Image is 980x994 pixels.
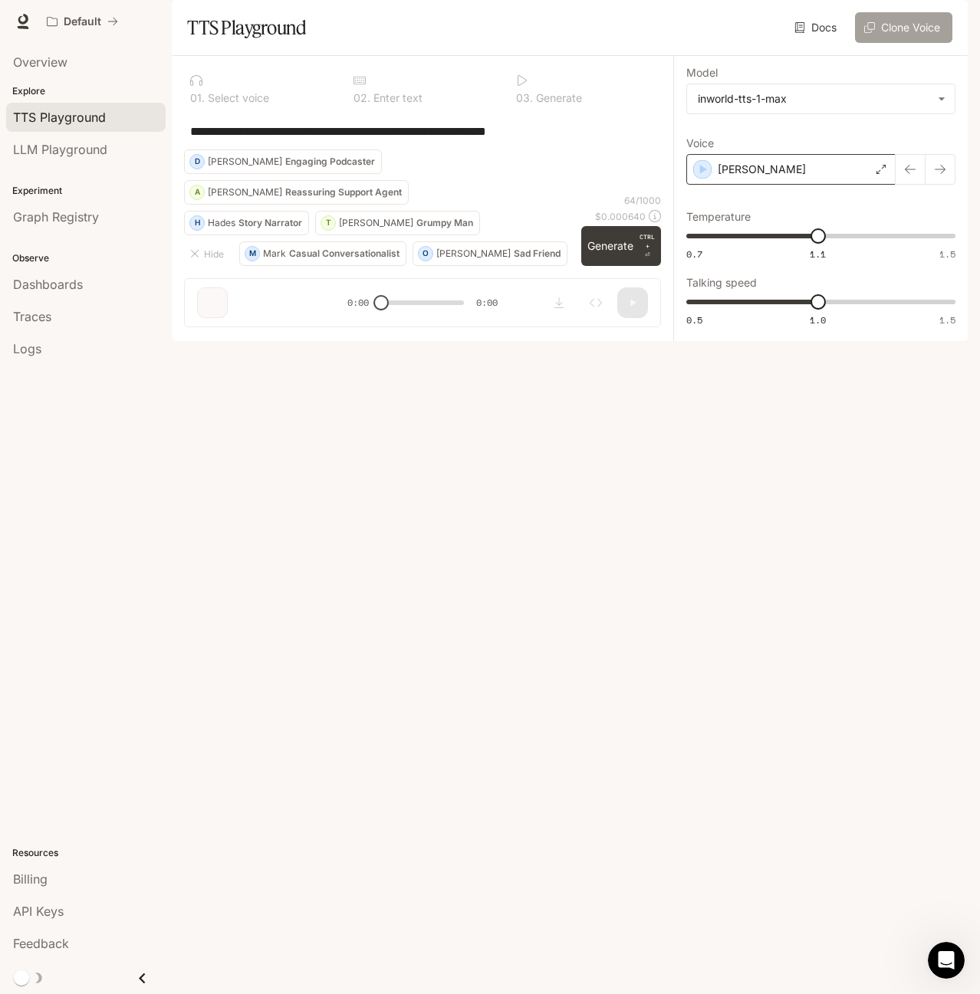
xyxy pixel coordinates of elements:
p: Grumpy Man [416,218,473,228]
div: inworld-tts-1-max [698,91,930,107]
p: [PERSON_NAME] [208,188,282,197]
div: D [190,149,204,174]
button: All workspaces [40,6,125,37]
div: inworld-tts-1-max [687,84,955,113]
p: Story Narrator [238,218,302,228]
p: Temperature [686,212,751,222]
button: D[PERSON_NAME]Engaging Podcaster [184,149,382,174]
div: A [190,180,204,205]
p: 0 3 . [516,93,533,103]
button: HHadesStory Narrator [184,211,309,235]
p: [PERSON_NAME] [718,162,806,177]
button: Clone Voice [855,12,952,43]
button: O[PERSON_NAME]Sad Friend [413,241,567,266]
p: Default [64,15,101,28]
div: M [245,241,259,266]
p: Voice [686,138,714,149]
button: Hide [184,241,233,266]
p: Select voice [205,93,269,103]
p: 0 2 . [354,93,370,103]
p: Generate [533,93,582,103]
button: A[PERSON_NAME]Reassuring Support Agent [184,180,409,205]
p: CTRL + [640,232,655,251]
p: Enter text [370,93,423,103]
p: 0 1 . [190,93,205,103]
button: MMarkCasual Conversationalist [239,241,406,266]
p: Model [686,67,718,78]
iframe: Intercom live chat [928,942,965,979]
span: 0.5 [686,313,702,326]
h1: TTS Playground [187,12,306,43]
button: T[PERSON_NAME]Grumpy Man [315,211,480,235]
p: Reassuring Support Agent [285,188,402,197]
p: ⏎ [640,232,655,260]
div: T [321,211,335,235]
span: 1.1 [810,248,826,261]
p: Casual Conversationalist [289,249,400,258]
p: [PERSON_NAME] [436,249,511,258]
div: O [419,241,432,266]
p: [PERSON_NAME] [208,157,282,166]
button: GenerateCTRL +⏎ [581,226,661,266]
p: Engaging Podcaster [285,157,375,166]
span: 1.5 [939,313,955,326]
p: Sad Friend [514,249,561,258]
p: Mark [263,249,286,258]
span: 0.7 [686,248,702,261]
span: 1.0 [810,313,826,326]
div: H [190,211,204,235]
p: Talking speed [686,277,757,288]
span: 1.5 [939,248,955,261]
p: Hades [208,218,235,228]
p: 64 / 1000 [624,194,661,207]
p: [PERSON_NAME] [339,218,413,228]
a: Docs [791,12,843,43]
